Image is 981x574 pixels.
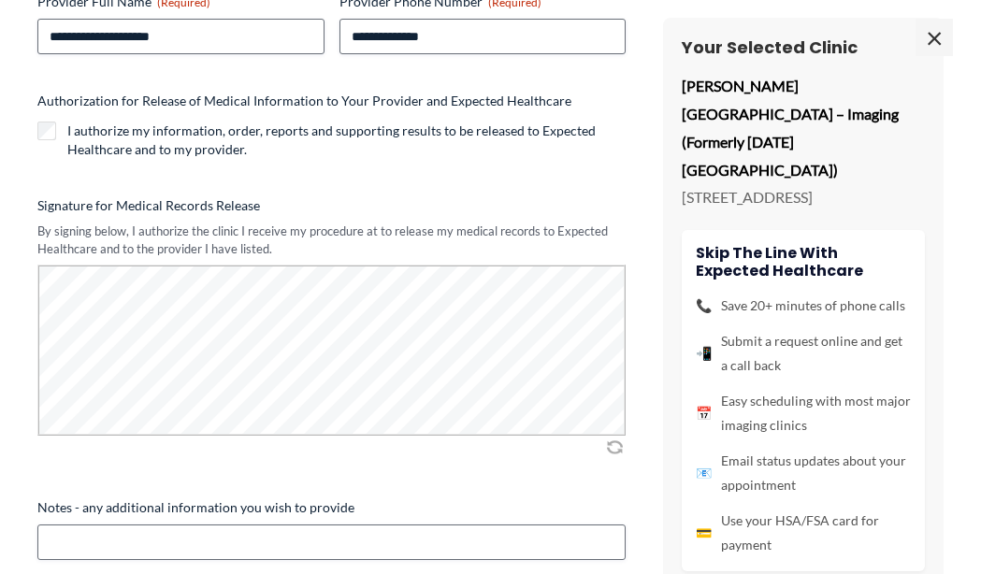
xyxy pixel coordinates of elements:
li: Save 20+ minutes of phone calls [696,294,911,318]
li: Easy scheduling with most major imaging clinics [696,389,911,438]
label: Notes - any additional information you wish to provide [37,498,626,517]
span: 📅 [696,401,712,425]
li: Email status updates about your appointment [696,449,911,497]
span: × [916,19,953,56]
li: Submit a request online and get a call back [696,329,911,378]
img: Clear Signature [603,438,626,456]
h4: Skip the line with Expected Healthcare [696,244,911,280]
span: 📞 [696,294,712,318]
li: Use your HSA/FSA card for payment [696,509,911,557]
p: [STREET_ADDRESS] [682,183,925,211]
label: I authorize my information, order, reports and supporting results to be released to Expected Heal... [67,122,626,159]
div: By signing below, I authorize the clinic I receive my procedure at to release my medical records ... [37,222,626,257]
span: 💳 [696,521,712,545]
span: 📧 [696,461,712,485]
label: Signature for Medical Records Release [37,196,626,215]
h3: Your Selected Clinic [682,36,925,58]
span: 📲 [696,341,712,366]
p: [PERSON_NAME] [GEOGRAPHIC_DATA] – Imaging (Formerly [DATE] [GEOGRAPHIC_DATA]) [682,73,925,184]
legend: Authorization for Release of Medical Information to Your Provider and Expected Healthcare [37,92,571,110]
